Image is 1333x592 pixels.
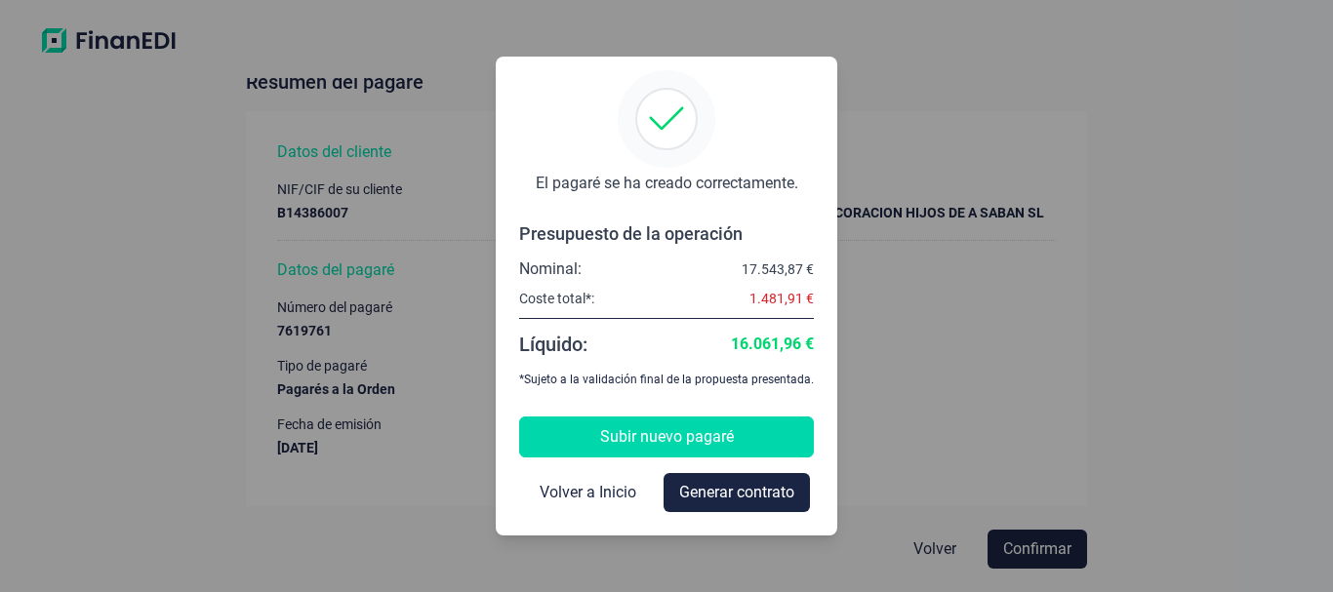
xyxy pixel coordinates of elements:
div: Coste total*: [519,291,594,306]
button: Volver a Inicio [524,473,652,512]
div: 1.481,91 € [749,291,814,306]
div: Nominal: [519,259,582,279]
div: 17.543,87 € [742,261,814,277]
div: 16.061,96 € [731,335,814,354]
div: Líquido: [519,331,587,358]
div: El pagaré se ha creado correctamente. [536,174,798,193]
span: Generar contrato [679,481,794,504]
div: *Sujeto a la validación final de la propuesta presentada. [519,374,814,385]
button: Subir nuevo pagaré [519,416,814,457]
button: Generar contrato [664,473,810,512]
span: Subir nuevo pagaré [600,425,734,449]
div: Presupuesto de la operación [519,224,814,244]
span: Volver a Inicio [540,481,636,504]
